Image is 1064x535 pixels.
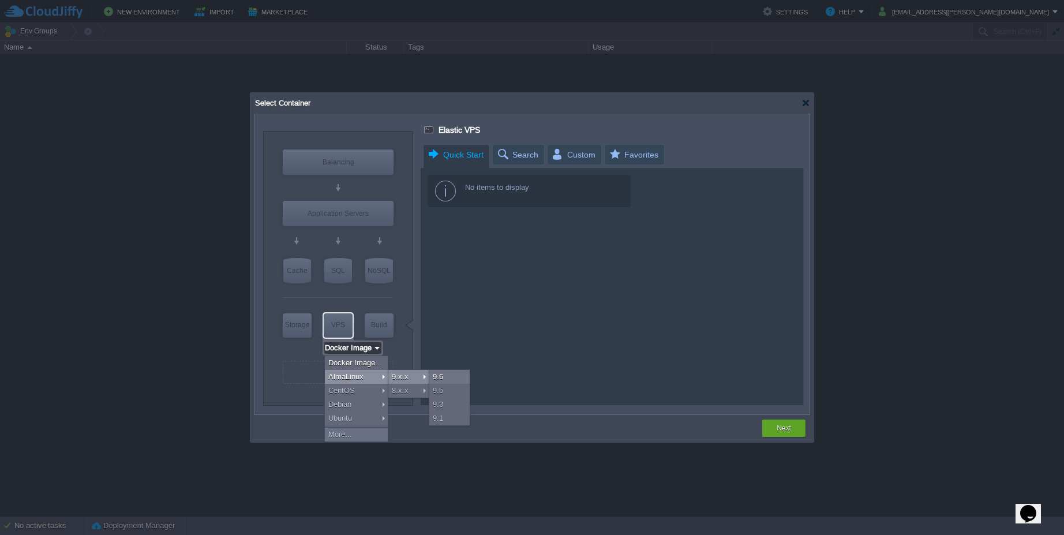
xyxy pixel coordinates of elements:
[429,370,470,384] div: 9.6
[429,411,470,425] div: 9.1
[551,145,595,164] span: Custom
[254,99,310,107] span: Select Container
[325,428,388,442] div: More...
[325,370,388,384] div: AlmaLinux
[388,370,429,384] div: 9.x.x
[283,149,394,175] div: Balancing
[283,313,312,338] div: Storage Containers
[325,384,388,398] div: CentOS
[325,398,388,411] div: Debian
[283,201,394,226] div: Application Servers
[283,258,311,283] div: Cache
[324,313,353,338] div: Elastic VPS
[365,313,394,336] div: Build
[424,122,435,137] div: Elastic VPS
[427,145,484,165] span: Quick Start
[324,258,352,283] div: SQL Databases
[283,313,312,336] div: Storage
[365,258,393,283] div: NoSQL
[324,258,352,283] div: SQL
[429,398,470,411] div: 9.3
[777,422,791,434] button: Next
[283,149,394,175] div: Load Balancer
[1016,489,1052,523] iframe: chat widget
[365,313,394,338] div: Build Node
[365,258,393,283] div: NoSQL Databases
[388,384,429,398] div: 8.x.x
[429,384,470,398] div: 9.5
[325,356,388,370] div: Docker Image...
[428,175,631,207] div: No items to display
[324,313,353,336] div: VPS
[325,411,388,425] div: Ubuntu
[608,145,658,164] span: Favorites
[283,361,394,384] div: Create New Layer
[496,145,538,164] span: Search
